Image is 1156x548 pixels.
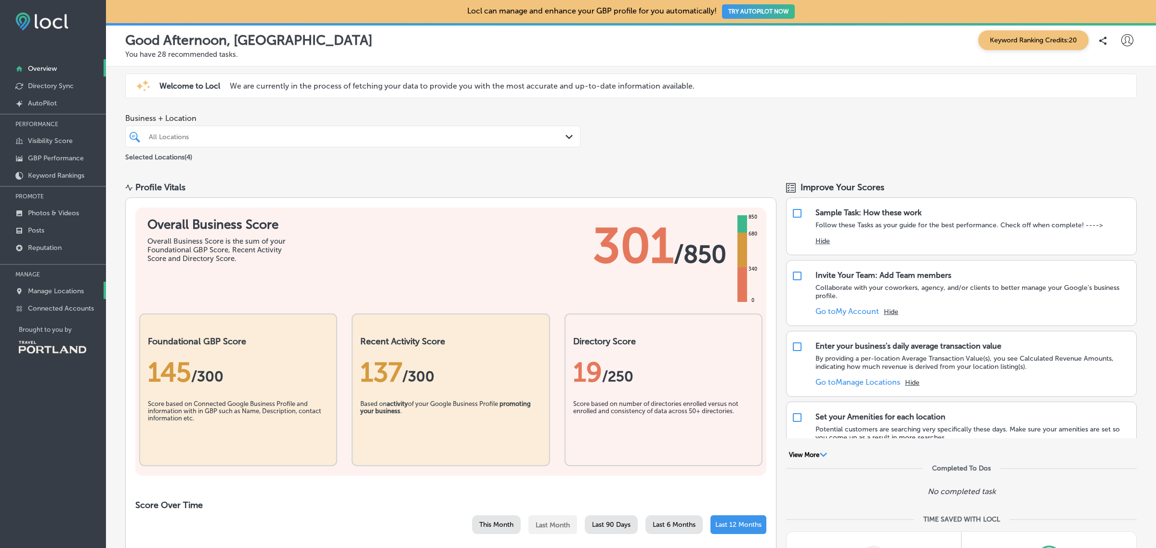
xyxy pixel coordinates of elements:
[135,182,185,193] div: Profile Vitals
[28,287,84,295] p: Manage Locations
[674,240,726,269] span: / 850
[747,265,759,273] div: 340
[19,341,86,353] img: Travel Portland
[28,99,57,107] p: AutoPilot
[815,284,1131,300] p: Collaborate with your coworkers, agency, and/or clients to better manage your Google's business p...
[148,336,328,347] h2: Foundational GBP Score
[19,326,106,333] p: Brought to you by
[402,368,434,385] span: /300
[747,230,759,238] div: 680
[602,368,633,385] span: /250
[15,13,68,30] img: fda3e92497d09a02dc62c9cd864e3231.png
[147,237,292,263] div: Overall Business Score is the sum of your Foundational GBP Score, Recent Activity Score and Direc...
[125,32,372,48] p: Good Afternoon, [GEOGRAPHIC_DATA]
[125,149,192,161] p: Selected Locations ( 4 )
[360,336,541,347] h2: Recent Activity Score
[932,464,991,472] div: Completed To Dos
[28,154,84,162] p: GBP Performance
[360,356,541,388] div: 137
[28,65,57,73] p: Overview
[159,81,220,91] span: Welcome to Locl
[801,182,884,193] span: Improve Your Scores
[815,412,946,421] div: Set your Amenities for each location
[149,132,566,141] div: All Locations
[28,82,74,90] p: Directory Sync
[815,237,830,245] button: Hide
[786,451,830,459] button: View More
[28,226,44,235] p: Posts
[884,308,898,316] button: Hide
[360,400,531,415] b: promoting your business
[573,336,754,347] h2: Directory Score
[747,213,759,221] div: 850
[573,356,754,388] div: 19
[653,521,696,529] span: Last 6 Months
[28,209,79,217] p: Photos & Videos
[479,521,513,529] span: This Month
[230,81,695,91] p: We are currently in the process of fetching your data to provide you with the most accurate and u...
[191,368,223,385] span: / 300
[148,356,328,388] div: 145
[923,515,1000,523] div: TIME SAVED WITH LOCL
[715,521,762,529] span: Last 12 Months
[28,244,62,252] p: Reputation
[360,400,541,448] div: Based on of your Google Business Profile .
[592,521,631,529] span: Last 90 Days
[593,217,674,275] span: 301
[815,425,1131,442] p: Potential customers are searching very specifically these days. Make sure your amenities are set ...
[125,114,580,123] span: Business + Location
[905,378,920,387] button: Hide
[749,297,756,304] div: 0
[928,487,996,496] p: No completed task
[815,221,1103,229] p: Follow these Tasks as your guide for the best performance. Check off when complete! ---->
[722,4,795,19] button: TRY AUTOPILOT NOW
[815,271,951,280] div: Invite Your Team: Add Team members
[815,341,1001,351] div: Enter your business's daily average transaction value
[978,30,1089,50] span: Keyword Ranking Credits: 20
[125,50,1137,59] p: You have 28 recommended tasks.
[815,307,879,316] a: Go toMy Account
[815,354,1131,371] p: By providing a per-location Average Transaction Value(s), you see Calculated Revenue Amounts, ind...
[815,208,921,217] div: Sample Task: How these work
[573,400,754,448] div: Score based on number of directories enrolled versus not enrolled and consistency of data across ...
[536,521,570,529] span: Last Month
[28,137,73,145] p: Visibility Score
[815,378,900,387] a: Go toManage Locations
[28,304,94,313] p: Connected Accounts
[28,171,84,180] p: Keyword Rankings
[148,400,328,448] div: Score based on Connected Google Business Profile and information with in GBP such as Name, Descri...
[135,500,766,510] h2: Score Over Time
[387,400,408,407] b: activity
[147,217,292,232] h1: Overall Business Score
